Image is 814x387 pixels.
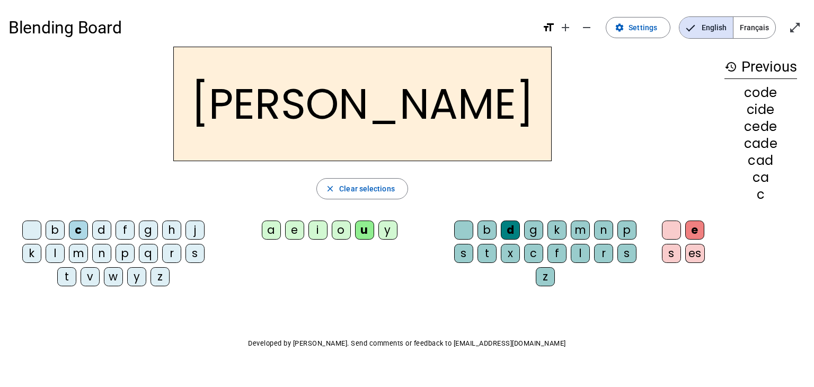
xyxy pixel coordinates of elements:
[685,244,705,263] div: es
[151,267,170,286] div: z
[378,221,397,240] div: y
[555,17,576,38] button: Increase font size
[594,244,613,263] div: r
[685,221,704,240] div: e
[571,221,590,240] div: m
[8,11,534,45] h1: Blending Board
[332,221,351,240] div: o
[679,17,733,38] span: English
[724,120,797,133] div: cede
[547,221,567,240] div: k
[355,221,374,240] div: u
[285,221,304,240] div: e
[339,182,395,195] span: Clear selections
[542,21,555,34] mat-icon: format_size
[617,221,636,240] div: p
[724,171,797,184] div: ca
[662,244,681,263] div: s
[615,23,624,32] mat-icon: settings
[46,221,65,240] div: b
[81,267,100,286] div: v
[594,221,613,240] div: n
[629,21,657,34] span: Settings
[46,244,65,263] div: l
[724,137,797,150] div: cade
[57,267,76,286] div: t
[501,244,520,263] div: x
[524,221,543,240] div: g
[724,154,797,167] div: cad
[733,17,775,38] span: Français
[536,267,555,286] div: z
[69,221,88,240] div: c
[308,221,328,240] div: i
[724,55,797,79] h3: Previous
[724,103,797,116] div: cide
[116,221,135,240] div: f
[617,244,636,263] div: s
[606,17,670,38] button: Settings
[173,47,552,161] h2: [PERSON_NAME]
[139,221,158,240] div: g
[559,21,572,34] mat-icon: add
[477,221,497,240] div: b
[69,244,88,263] div: m
[162,221,181,240] div: h
[127,267,146,286] div: y
[724,60,737,73] mat-icon: history
[139,244,158,263] div: q
[501,221,520,240] div: d
[477,244,497,263] div: t
[580,21,593,34] mat-icon: remove
[789,21,801,34] mat-icon: open_in_full
[454,244,473,263] div: s
[679,16,776,39] mat-button-toggle-group: Language selection
[162,244,181,263] div: r
[316,178,408,199] button: Clear selections
[92,221,111,240] div: d
[116,244,135,263] div: p
[325,184,335,193] mat-icon: close
[576,17,597,38] button: Decrease font size
[185,221,205,240] div: j
[104,267,123,286] div: w
[784,17,806,38] button: Enter full screen
[8,337,806,350] p: Developed by [PERSON_NAME]. Send comments or feedback to [EMAIL_ADDRESS][DOMAIN_NAME]
[724,188,797,201] div: c
[92,244,111,263] div: n
[547,244,567,263] div: f
[185,244,205,263] div: s
[22,244,41,263] div: k
[724,86,797,99] div: code
[524,244,543,263] div: c
[262,221,281,240] div: a
[571,244,590,263] div: l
